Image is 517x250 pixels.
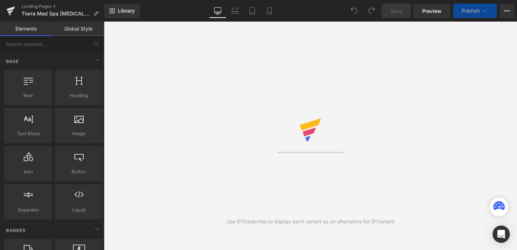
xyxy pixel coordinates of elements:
[493,226,510,243] div: Open Intercom Messenger
[22,4,104,9] a: Landing Pages
[500,4,514,18] button: More
[364,4,379,18] button: Redo
[57,206,101,214] span: Liquid
[244,4,261,18] a: Tablet
[6,168,50,176] span: Icon
[6,92,50,99] span: Row
[414,4,450,18] a: Preview
[52,22,104,36] a: Global Style
[22,11,91,17] span: Tierra Med Spa [MEDICAL_DATA] 99.95 DTB-1
[261,4,278,18] a: Mobile
[6,206,50,214] span: Separator
[118,8,135,14] span: Library
[5,58,19,65] span: Base
[6,130,50,137] span: Text Block
[104,4,140,18] a: New Library
[390,7,402,15] span: Save
[347,4,361,18] button: Undo
[57,168,101,176] span: Button
[57,130,101,137] span: Image
[453,4,497,18] button: Publish
[226,218,394,226] div: Use (P)Swatches to display each variant as an alternative for (P)Variant
[5,227,27,234] span: Banner
[462,8,480,14] span: Publish
[226,4,244,18] a: Laptop
[57,92,101,99] span: Heading
[422,7,442,15] span: Preview
[209,4,226,18] a: Desktop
